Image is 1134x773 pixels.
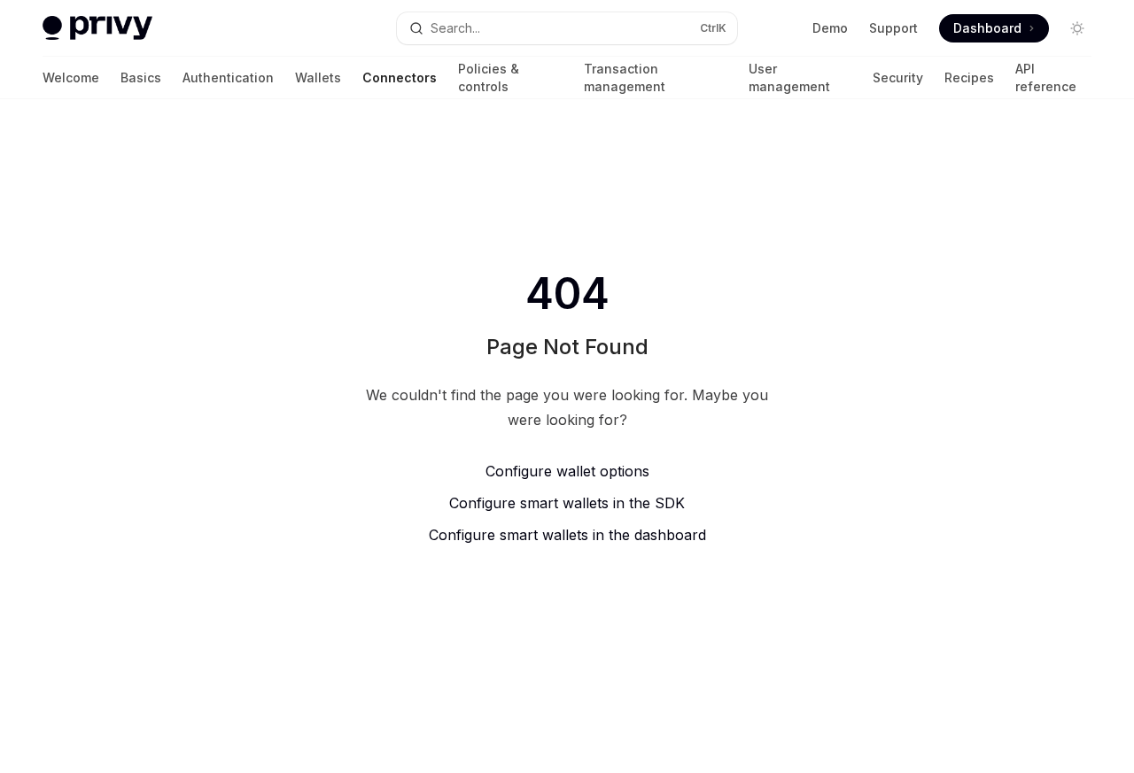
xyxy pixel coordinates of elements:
[939,14,1049,43] a: Dashboard
[120,57,161,99] a: Basics
[485,462,649,480] span: Configure wallet options
[873,57,923,99] a: Security
[358,492,776,514] a: Configure smart wallets in the SDK
[486,333,649,361] h1: Page Not Found
[43,57,99,99] a: Welcome
[1063,14,1091,43] button: Toggle dark mode
[1015,57,1091,99] a: API reference
[449,494,685,512] span: Configure smart wallets in the SDK
[358,460,776,482] a: Configure wallet options
[295,57,341,99] a: Wallets
[944,57,994,99] a: Recipes
[700,21,726,35] span: Ctrl K
[43,16,152,41] img: light logo
[522,269,613,319] span: 404
[953,19,1021,37] span: Dashboard
[431,18,480,39] div: Search...
[429,526,706,544] span: Configure smart wallets in the dashboard
[358,524,776,545] a: Configure smart wallets in the dashboard
[397,12,737,44] button: Open search
[869,19,918,37] a: Support
[362,57,437,99] a: Connectors
[584,57,728,99] a: Transaction management
[358,383,776,432] div: We couldn't find the page you were looking for. Maybe you were looking for?
[183,57,274,99] a: Authentication
[458,57,563,99] a: Policies & controls
[812,19,848,37] a: Demo
[749,57,851,99] a: User management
